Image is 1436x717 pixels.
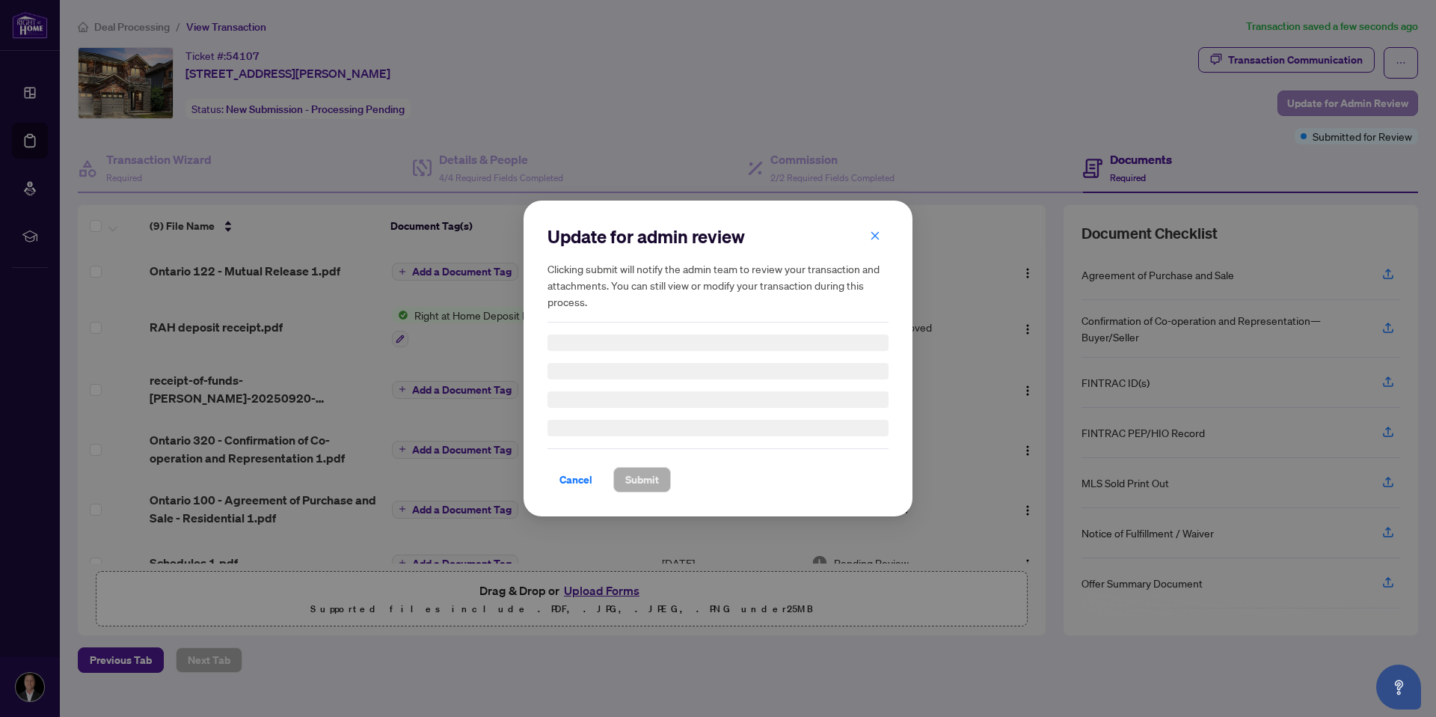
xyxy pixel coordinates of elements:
[613,467,671,492] button: Submit
[547,225,889,248] h2: Update for admin review
[1376,665,1421,710] button: Open asap
[559,468,592,492] span: Cancel
[870,231,880,241] span: close
[547,467,604,492] button: Cancel
[547,260,889,310] h5: Clicking submit will notify the admin team to review your transaction and attachments. You can st...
